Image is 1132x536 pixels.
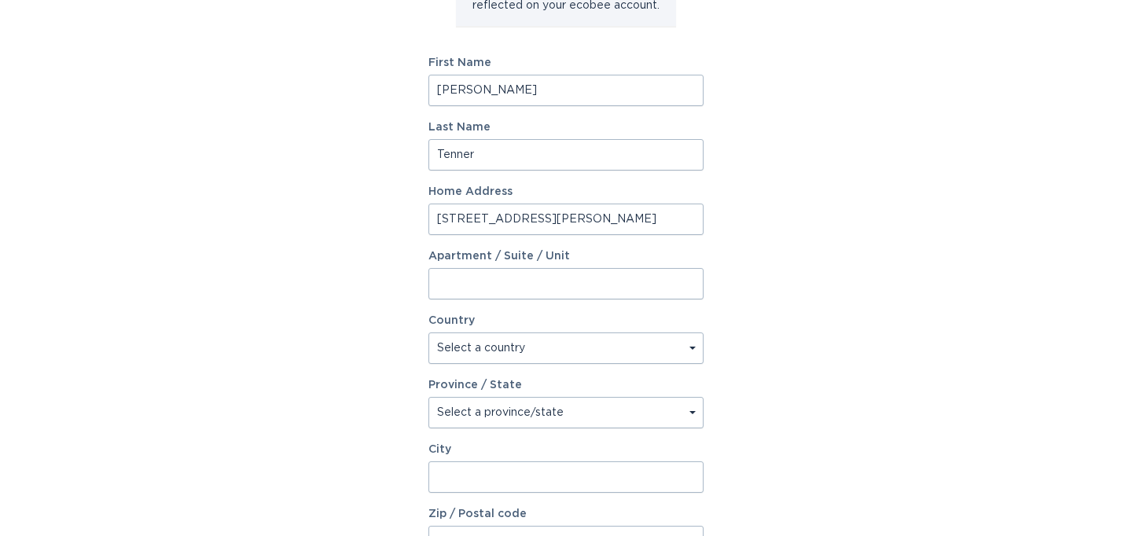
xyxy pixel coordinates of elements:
[428,315,475,326] label: Country
[428,122,704,133] label: Last Name
[428,251,704,262] label: Apartment / Suite / Unit
[428,508,704,519] label: Zip / Postal code
[428,57,704,68] label: First Name
[428,380,522,391] label: Province / State
[428,444,704,455] label: City
[428,186,704,197] label: Home Address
